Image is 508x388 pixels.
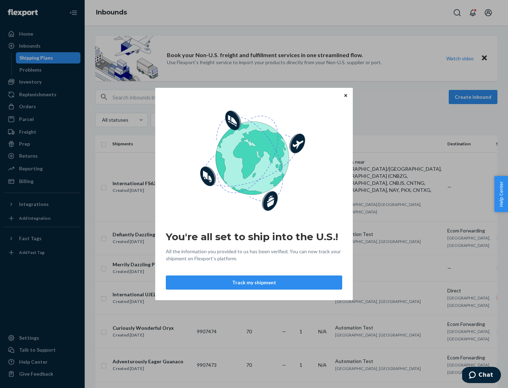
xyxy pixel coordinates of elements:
[342,91,349,99] button: Close
[494,176,508,212] button: Help Center
[17,5,31,11] span: Chat
[166,230,342,243] h2: You're all set to ship into the U.S.!
[166,275,342,290] button: Track my shipment
[166,248,342,262] span: All the information you provided to us has been verified. You can now track your shipment on Flex...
